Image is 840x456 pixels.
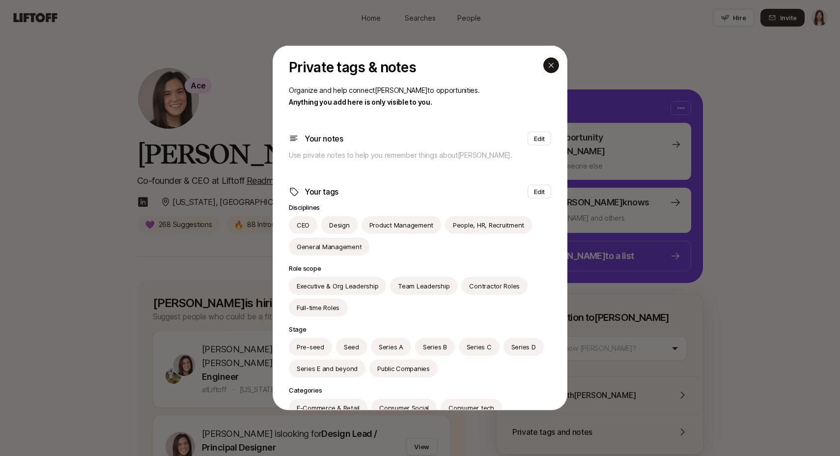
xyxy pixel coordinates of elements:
p: Series E and beyond [297,364,358,373]
p: Consumer Social [379,403,429,413]
h2: Private tags & notes [281,54,416,77]
p: Series C [467,342,492,352]
p: Categories [289,385,551,395]
p: Organize and help connect [PERSON_NAME] to opportunities. [289,85,551,108]
button: Edit [528,185,551,199]
p: Public Companies [377,364,430,373]
p: Series B [423,342,447,352]
p: Team Leadership [398,281,449,291]
span: Anything you add here is only visible to you. [289,98,432,106]
p: Seed [344,342,359,352]
p: E-Commerce & Retail [297,403,360,413]
p: People, HR, Recruitment [453,220,524,230]
p: Product Management [369,220,433,230]
p: Design [329,220,349,230]
p: Disciplines [289,202,551,212]
p: Series D [511,342,536,352]
p: General Management [297,242,362,252]
p: Your notes [305,132,343,145]
p: Series A [379,342,403,352]
p: CEO [297,220,309,230]
button: Edit [528,132,551,145]
p: Pre-seed [297,342,324,352]
p: Stage [289,324,551,334]
p: Consumer tech [448,403,494,413]
p: Contractor Roles [469,281,520,291]
p: Full-time Roles [297,303,339,313]
p: Role scope [289,263,551,273]
p: Use private notes to help you remember things about [PERSON_NAME] . [289,149,551,161]
p: Your tags [305,185,338,198]
p: Executive & Org Leadership [297,281,378,291]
